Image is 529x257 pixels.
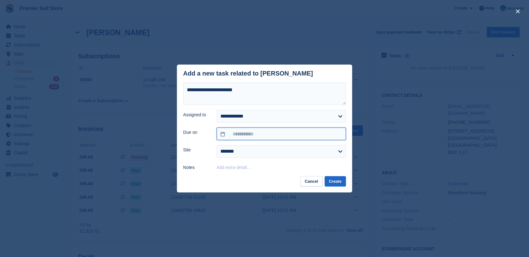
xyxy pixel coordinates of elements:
[183,112,209,118] label: Assigned to
[325,176,346,186] button: Create
[183,129,209,136] label: Due on
[183,147,209,153] label: Site
[183,70,313,77] div: Add a new task related to [PERSON_NAME]
[513,6,523,16] button: close
[300,176,322,186] button: Cancel
[183,164,209,171] label: Notes
[217,165,251,170] button: Add extra detail…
